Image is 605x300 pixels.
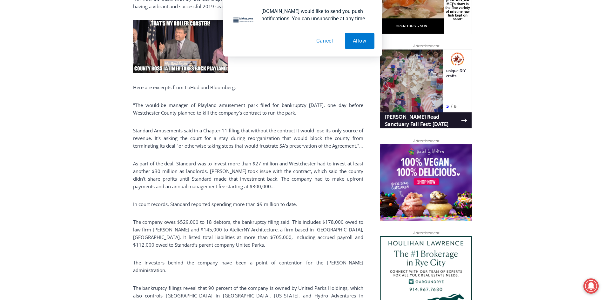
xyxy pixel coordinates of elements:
a: [PERSON_NAME] Read Sanctuary Fall Fest: [DATE] [0,63,92,79]
a: Open Tues. - Sun. [PHONE_NUMBER] [0,64,64,79]
div: [DOMAIN_NAME] would like to send you push notifications. You can unsubscribe at any time. [256,8,374,22]
span: Open Tues. - Sun. [PHONE_NUMBER] [2,65,62,90]
a: Intern @ [DOMAIN_NAME] [153,62,308,79]
div: unique DIY crafts [66,19,89,52]
p: As part of the deal, Standard was to invest more than $27 million and Westchester had to invest a... [133,160,363,190]
div: / [71,54,72,60]
p: In court records, Standard reported spending more than $9 million to date. [133,200,363,208]
p: Standard Amusements said in a Chapter 11 filing that without the contract it would lose its only ... [133,127,363,150]
button: Cancel [308,33,341,49]
div: "We would have speakers with experience in local journalism speak to us about their experiences a... [160,0,300,62]
img: notification icon [231,8,256,33]
span: Advertisement [407,230,445,236]
button: Allow [345,33,374,49]
p: "The would-be manager of Playland amusement park filed for bankruptcy [DATE], one day before West... [133,101,363,117]
div: "[PERSON_NAME]'s draw is the fine variety of pristine raw fish kept on hand" [65,40,90,76]
span: Advertisement [407,138,445,144]
p: The investors behind the company have been a point of contention for the [PERSON_NAME] administra... [133,259,363,274]
span: Intern @ [DOMAIN_NAME] [166,63,294,77]
p: Here are excerpts from LoHud and Bloomberg: [133,83,363,91]
div: 6 [74,54,77,60]
div: 5 [66,54,69,60]
h4: [PERSON_NAME] Read Sanctuary Fall Fest: [DATE] [5,64,81,78]
img: Baked by Melissa [380,144,472,221]
p: The company owes $529,000 to 18 debtors, the bankruptcy filing said. This includes $178,000 owed ... [133,218,363,249]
